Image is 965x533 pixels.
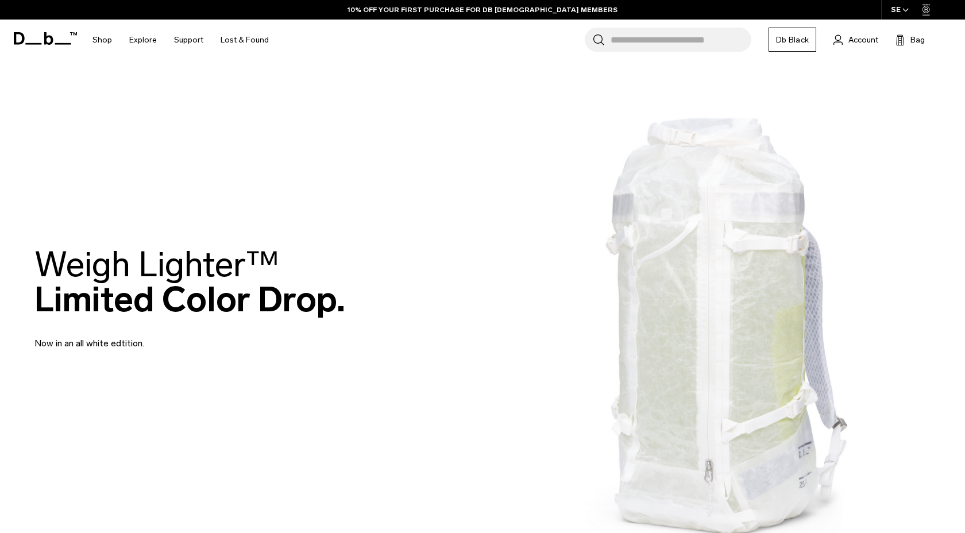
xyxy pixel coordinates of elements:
a: Shop [92,20,112,60]
a: Db Black [769,28,816,52]
a: Account [833,33,878,47]
span: Account [848,34,878,46]
span: Bag [910,34,925,46]
nav: Main Navigation [84,20,277,60]
a: Lost & Found [221,20,269,60]
a: Support [174,20,203,60]
a: 10% OFF YOUR FIRST PURCHASE FOR DB [DEMOGRAPHIC_DATA] MEMBERS [348,5,617,15]
button: Bag [895,33,925,47]
a: Explore [129,20,157,60]
h2: Limited Color Drop. [34,247,345,317]
span: Weigh Lighter™ [34,244,279,285]
p: Now in an all white edtition. [34,323,310,350]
